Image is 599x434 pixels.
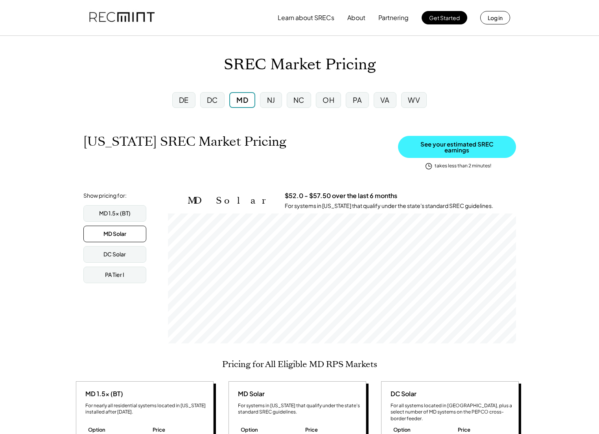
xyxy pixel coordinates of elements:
h2: MD Solar [188,195,273,206]
div: Price [458,426,470,433]
div: For systems in [US_STATE] that qualify under the state's standard SREC guidelines. [285,202,493,210]
h2: Pricing for All Eligible MD RPS Markets [222,359,377,369]
div: DC Solar [103,250,126,258]
div: PA [353,95,362,105]
div: WV [408,95,420,105]
div: Price [153,426,165,433]
button: Learn about SRECs [278,10,334,26]
div: OH [323,95,334,105]
div: PA Tier I [105,271,124,279]
div: DC Solar [387,389,417,398]
button: Get Started [422,11,467,24]
div: For nearly all residential systems located in [US_STATE] installed after [DATE]. [85,402,207,416]
div: For systems in [US_STATE] that qualify under the state's standard SREC guidelines. [238,402,360,416]
div: MD 1.5x (BT) [99,210,131,217]
div: DC [207,95,218,105]
div: NJ [267,95,275,105]
div: Option [88,426,105,433]
button: See your estimated SREC earnings [398,136,516,158]
h3: $52.0 - $57.50 over the last 6 months [285,192,397,200]
div: NC [293,95,304,105]
div: DE [179,95,189,105]
h1: SREC Market Pricing [224,56,376,74]
button: Log in [480,11,510,24]
div: MD Solar [235,389,265,398]
div: Show pricing for: [83,192,127,200]
div: VA [380,95,390,105]
div: For all systems located in [GEOGRAPHIC_DATA], plus a select number of MD systems on the PEPCO cro... [391,402,512,422]
div: MD [236,95,248,105]
button: About [347,10,365,26]
div: Option [241,426,258,433]
div: MD 1.5x (BT) [82,389,123,398]
button: Partnering [378,10,409,26]
div: Option [393,426,411,433]
div: Price [305,426,318,433]
div: MD Solar [103,230,126,238]
div: takes less than 2 minutes! [435,163,491,169]
h1: [US_STATE] SREC Market Pricing [83,134,286,149]
img: recmint-logotype%403x.png [89,4,155,31]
